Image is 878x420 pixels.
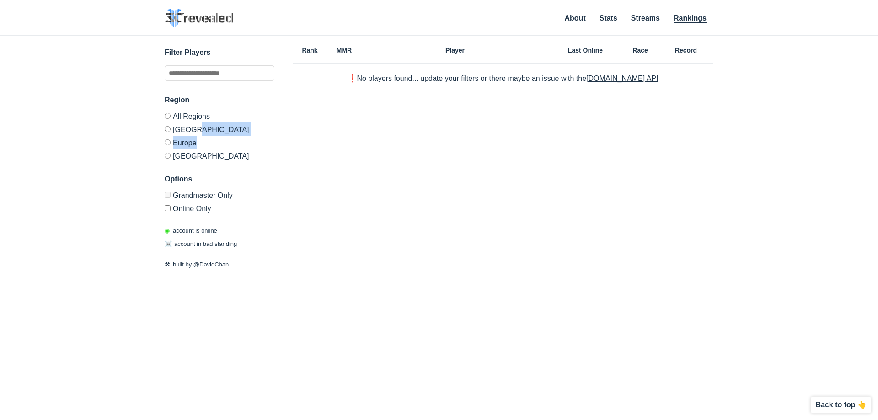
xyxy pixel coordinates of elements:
label: [GEOGRAPHIC_DATA] [165,149,274,160]
a: [DOMAIN_NAME] API [586,74,658,82]
p: built by @ [165,260,274,269]
h6: Rank [293,47,327,53]
input: Europe [165,139,171,145]
input: All Regions [165,113,171,119]
label: Only Show accounts currently in Grandmaster [165,192,274,202]
p: account in bad standing [165,239,237,249]
h3: Options [165,174,274,185]
span: ◉ [165,227,170,234]
input: Online Only [165,205,171,211]
p: Back to top 👆 [815,401,867,409]
h3: Region [165,95,274,106]
a: Rankings [674,14,707,23]
a: Streams [631,14,660,22]
p: account is online [165,226,217,235]
h6: Player [361,47,549,53]
h6: Record [658,47,713,53]
a: Stats [600,14,617,22]
h3: Filter Players [165,47,274,58]
label: [GEOGRAPHIC_DATA] [165,122,274,136]
label: All Regions [165,113,274,122]
h6: MMR [327,47,361,53]
span: 🛠 [165,261,171,268]
p: ❗️No players found... update your filters or there maybe an issue with the [348,75,658,82]
img: SC2 Revealed [165,9,233,27]
a: About [565,14,586,22]
h6: Last Online [549,47,622,53]
label: Europe [165,136,274,149]
input: [GEOGRAPHIC_DATA] [165,153,171,159]
input: [GEOGRAPHIC_DATA] [165,126,171,132]
a: DavidChan [199,261,229,268]
h6: Race [622,47,658,53]
span: ☠️ [165,240,172,247]
label: Only show accounts currently laddering [165,202,274,213]
input: Grandmaster Only [165,192,171,198]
